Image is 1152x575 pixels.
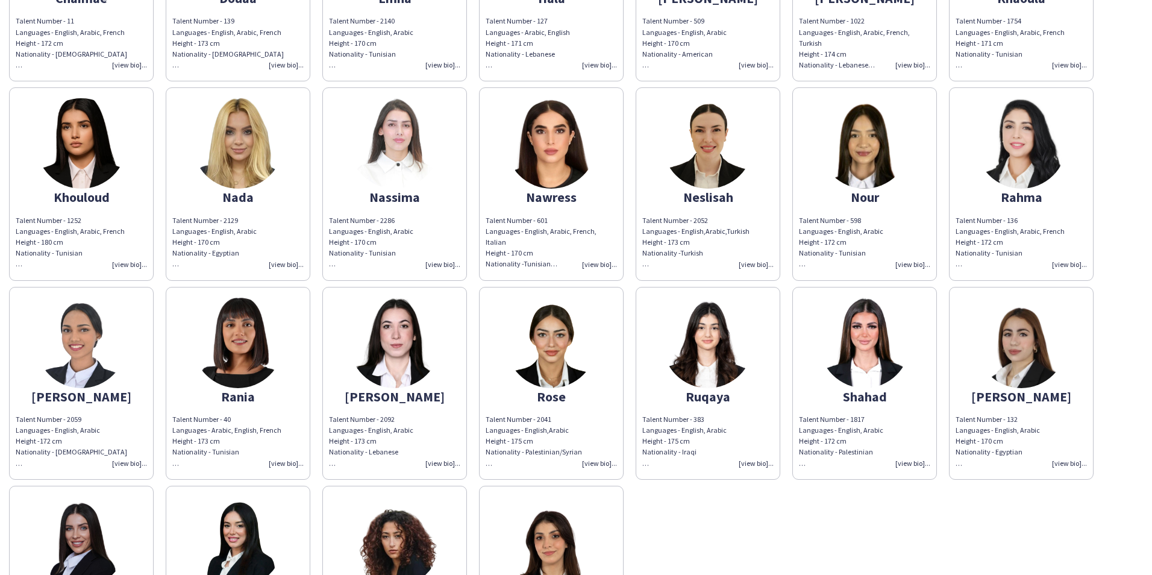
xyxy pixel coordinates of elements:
[16,216,81,225] span: Talent Number - 1252
[172,16,304,71] div: Languages - English, Arabic, French Height - 173 cm Nationality - [DEMOGRAPHIC_DATA]
[642,237,690,247] span: Height - 173 cm
[663,98,753,189] img: thumb-c392e82a-da1e-4cfd-b94c-3ae88845d628.png
[486,216,596,269] span: Talent Number - 601 Languages - English, Arabic, French, Italian Height - 170 cm Nationality -
[172,16,234,25] span: Talent Number - 139
[956,227,1065,236] span: Languages - English, Arabic, French
[956,415,1040,468] span: Talent Number - 132 Languages - English, Arabic Height - 170 cm Nationality - Egyptian
[799,16,910,69] span: Talent Number - 1022 Languages - English, Arabic, French, Turkish Height - 174 cm Nationality - L...
[799,436,930,457] div: Height - 172 cm Nationality - Palestinian
[16,16,127,69] span: Talent Number - 11 Languages - English, Arabic, French Height - 172 cm Nationality - [DEMOGRAPHIC...
[956,391,1087,402] div: [PERSON_NAME]
[524,259,557,268] span: Tunisian
[642,391,774,402] div: Ruqaya
[349,98,440,189] img: thumb-7d03bddd-c3aa-4bde-8cdb-39b64b840995.png
[16,192,147,203] div: Khouloud
[956,38,1087,49] div: Height - 171 cm
[956,49,1087,60] div: Nationality - Tunisian
[486,436,533,445] span: Height - 175 cm
[329,192,460,203] div: Nassima
[486,447,582,467] span: Nationality - Palestinian/Syrian
[486,391,617,402] div: Rose
[956,216,1018,225] span: Talent Number - 136
[549,426,569,435] span: Arabic
[172,192,304,203] div: Nada
[486,192,617,203] div: Nawress
[172,391,304,402] div: Rania
[799,192,930,203] div: Nour
[486,16,570,69] span: Talent Number - 127 Languages - Arabic, English Height - 171 cm Nationality - Lebanese
[329,216,413,269] span: Talent Number - 2286 Languages - English, Arabic Height - 170 cm Nationality - Tunisian
[36,98,127,189] img: thumb-9b6339b3-9657-4e6b-a1f9-39033b09b502.png
[976,98,1066,189] img: thumb-0bd671c6-336c-4211-810f-5d86685a528a.jpg
[193,98,283,189] img: thumb-db74f5dc-c10f-47c2-a84b-5289afaf5787.png
[16,391,147,402] div: [PERSON_NAME]
[193,298,283,388] img: thumb-6f20f6ed-18b4-4679-a3e7-ec9ddcdfbd7e.png
[799,216,861,225] span: Talent Number - 598
[663,298,753,388] img: thumb-efa2a5ac-28e8-4d46-a0f8-6cedbdd0f610.png
[172,415,281,468] span: Talent Number - 40 Languages - Arabic, English, French Height - 173 cm Nationality - Tunisian
[956,192,1087,203] div: Rahma
[956,248,1022,257] span: Nationality - Tunisian
[642,415,727,468] span: Talent Number - 383 Languages - English, Arabic Height - 175 cm Nationality - Iraqi
[172,216,257,269] span: Talent Number - 2129 Languages - English, Arabic Height - 170 cm Nationality - Egyptian
[819,298,910,388] img: thumb-22a80c24-cb5f-4040-b33a-0770626b616f.png
[16,237,63,247] span: Height - 180 cm
[329,16,413,69] span: Talent Number - 2140 Languages - English, Arabic Height - 170 cm Nationality - Tunisian
[819,98,910,189] img: thumb-33402f92-3f0a-48ee-9b6d-2e0525ee7c28.png
[956,16,1021,25] span: Talent Number - 1754
[642,192,774,203] div: Neslisah
[16,227,125,236] span: Languages - English, Arabic, French
[329,391,460,402] div: [PERSON_NAME]
[486,415,551,435] span: Talent Number - 2041 Languages - English,
[727,227,750,236] span: Turkish
[16,248,83,257] span: Nationality - Tunisian
[956,237,1003,247] span: Height - 172 cm
[506,298,596,388] img: thumb-6cc727bb-cd39-4b05-9f63-3aeaed630434.png
[642,248,680,257] span: Nationality -
[642,227,706,236] span: Languages - English,
[506,98,596,189] img: thumb-0b0a4517-2be3-415a-a8cd-aac60e329b3a.png
[799,237,930,270] div: Height - 172 cm Nationality - Tunisian
[349,298,440,388] img: thumb-b41fae7e-374b-4756-aa9b-ed9b7951bb0e.png
[16,415,127,457] span: Talent Number - 2059 Languages - English, Arabic Height -172 cm Nationality - [DEMOGRAPHIC_DATA]
[976,298,1066,388] img: thumb-2e0034d6-7930-4ae6-860d-e19d2d874555.png
[799,226,930,270] div: Languages - English, Arabic
[642,216,708,225] span: Talent Number - 2052
[799,415,865,424] span: Talent Number - 1817
[799,391,930,402] div: Shahad
[642,16,727,69] span: Talent Number - 509 Languages - English, Arabic Height - 170 cm Nationality - American
[36,298,127,388] img: thumb-a2565295-c1c8-4d11-a47d-9f679297f80f.png
[329,415,413,457] span: Talent Number - 2092 Languages - English, Arabic Height - 173 cm Nationality - Lebanese
[956,27,1087,38] div: Languages - English, Arabic, French
[799,425,930,458] div: Languages - English, Arabic
[706,227,727,236] span: Arabic,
